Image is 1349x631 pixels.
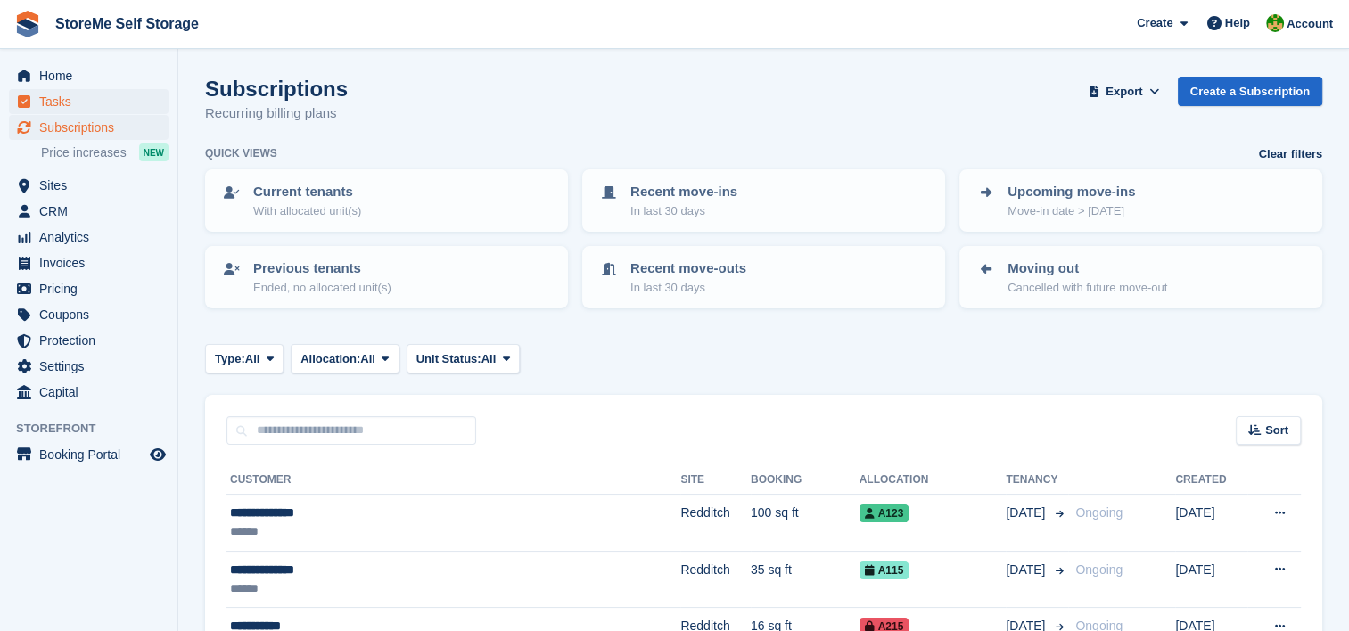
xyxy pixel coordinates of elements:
[41,144,127,161] span: Price increases
[1287,15,1333,33] span: Account
[1008,258,1167,279] p: Moving out
[1175,495,1247,552] td: [DATE]
[1008,202,1135,220] p: Move-in date > [DATE]
[14,11,41,37] img: stora-icon-8386f47178a22dfd0bd8f6a31ec36ba5ce8667c1dd55bd0f319d3a0aa187defe.svg
[860,561,909,579] span: A115
[961,171,1320,230] a: Upcoming move-ins Move-in date > [DATE]
[39,199,146,224] span: CRM
[680,466,751,495] th: Site
[39,89,146,114] span: Tasks
[1006,561,1049,579] span: [DATE]
[416,350,481,368] span: Unit Status:
[1175,551,1247,608] td: [DATE]
[751,551,860,608] td: 35 sq ft
[1258,145,1322,163] a: Clear filters
[1008,182,1135,202] p: Upcoming move-ins
[39,328,146,353] span: Protection
[39,302,146,327] span: Coupons
[9,63,169,88] a: menu
[245,350,260,368] span: All
[147,444,169,465] a: Preview store
[139,143,169,161] div: NEW
[1085,77,1164,106] button: Export
[680,551,751,608] td: Redditch
[860,466,1007,495] th: Allocation
[9,115,169,140] a: menu
[9,354,169,379] a: menu
[39,250,146,275] span: Invoices
[207,248,566,307] a: Previous tenants Ended, no allocated unit(s)
[39,173,146,198] span: Sites
[1137,14,1172,32] span: Create
[1008,279,1167,297] p: Cancelled with future move-out
[9,328,169,353] a: menu
[253,202,361,220] p: With allocated unit(s)
[39,225,146,250] span: Analytics
[1075,562,1123,577] span: Ongoing
[860,504,909,522] span: A123
[300,350,360,368] span: Allocation:
[16,420,177,438] span: Storefront
[253,182,361,202] p: Current tenants
[207,171,566,230] a: Current tenants With allocated unit(s)
[9,250,169,275] a: menu
[9,442,169,467] a: menu
[39,63,146,88] span: Home
[751,466,860,495] th: Booking
[215,350,245,368] span: Type:
[9,199,169,224] a: menu
[1266,14,1284,32] img: StorMe
[1106,83,1142,101] span: Export
[39,380,146,405] span: Capital
[1006,504,1049,522] span: [DATE]
[205,145,277,161] h6: Quick views
[751,495,860,552] td: 100 sq ft
[205,344,284,373] button: Type: All
[1225,14,1250,32] span: Help
[1178,77,1322,106] a: Create a Subscription
[584,248,943,307] a: Recent move-outs In last 30 days
[1265,422,1288,439] span: Sort
[1006,466,1068,495] th: Tenancy
[9,380,169,405] a: menu
[205,77,348,101] h1: Subscriptions
[9,302,169,327] a: menu
[291,344,399,373] button: Allocation: All
[39,442,146,467] span: Booking Portal
[9,276,169,301] a: menu
[41,143,169,162] a: Price increases NEW
[253,279,391,297] p: Ended, no allocated unit(s)
[226,466,680,495] th: Customer
[9,225,169,250] a: menu
[407,344,520,373] button: Unit Status: All
[360,350,375,368] span: All
[48,9,206,38] a: StoreMe Self Storage
[481,350,497,368] span: All
[9,89,169,114] a: menu
[39,115,146,140] span: Subscriptions
[9,173,169,198] a: menu
[630,182,737,202] p: Recent move-ins
[1075,505,1123,520] span: Ongoing
[680,495,751,552] td: Redditch
[205,103,348,124] p: Recurring billing plans
[961,248,1320,307] a: Moving out Cancelled with future move-out
[630,258,746,279] p: Recent move-outs
[39,276,146,301] span: Pricing
[630,202,737,220] p: In last 30 days
[39,354,146,379] span: Settings
[584,171,943,230] a: Recent move-ins In last 30 days
[630,279,746,297] p: In last 30 days
[253,258,391,279] p: Previous tenants
[1175,466,1247,495] th: Created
